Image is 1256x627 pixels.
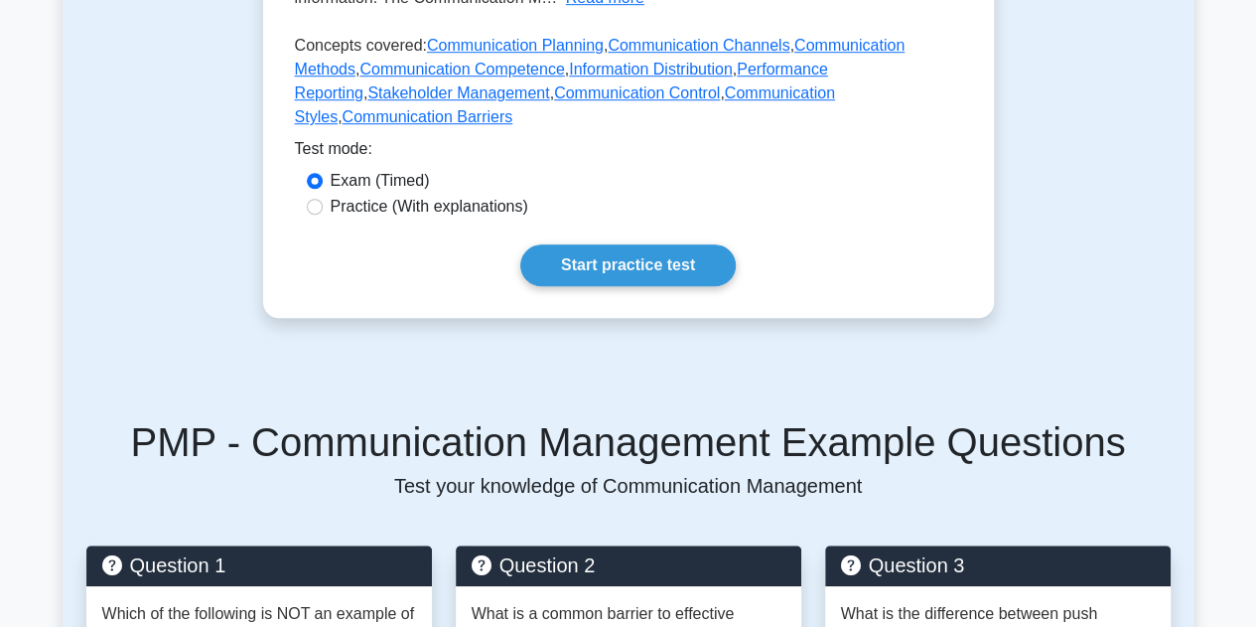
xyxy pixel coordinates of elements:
[331,169,430,193] label: Exam (Timed)
[472,553,785,577] h5: Question 2
[569,61,733,78] a: Information Distribution
[295,137,962,169] div: Test mode:
[295,34,962,137] p: Concepts covered: , , , , , , , , ,
[554,84,720,101] a: Communication Control
[608,37,789,54] a: Communication Channels
[841,553,1155,577] h5: Question 3
[86,474,1171,498] p: Test your knowledge of Communication Management
[359,61,564,78] a: Communication Competence
[367,84,549,101] a: Stakeholder Management
[520,244,736,286] a: Start practice test
[86,418,1171,466] h5: PMP - Communication Management Example Questions
[427,37,604,54] a: Communication Planning
[331,195,528,219] label: Practice (With explanations)
[102,553,416,577] h5: Question 1
[343,108,513,125] a: Communication Barriers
